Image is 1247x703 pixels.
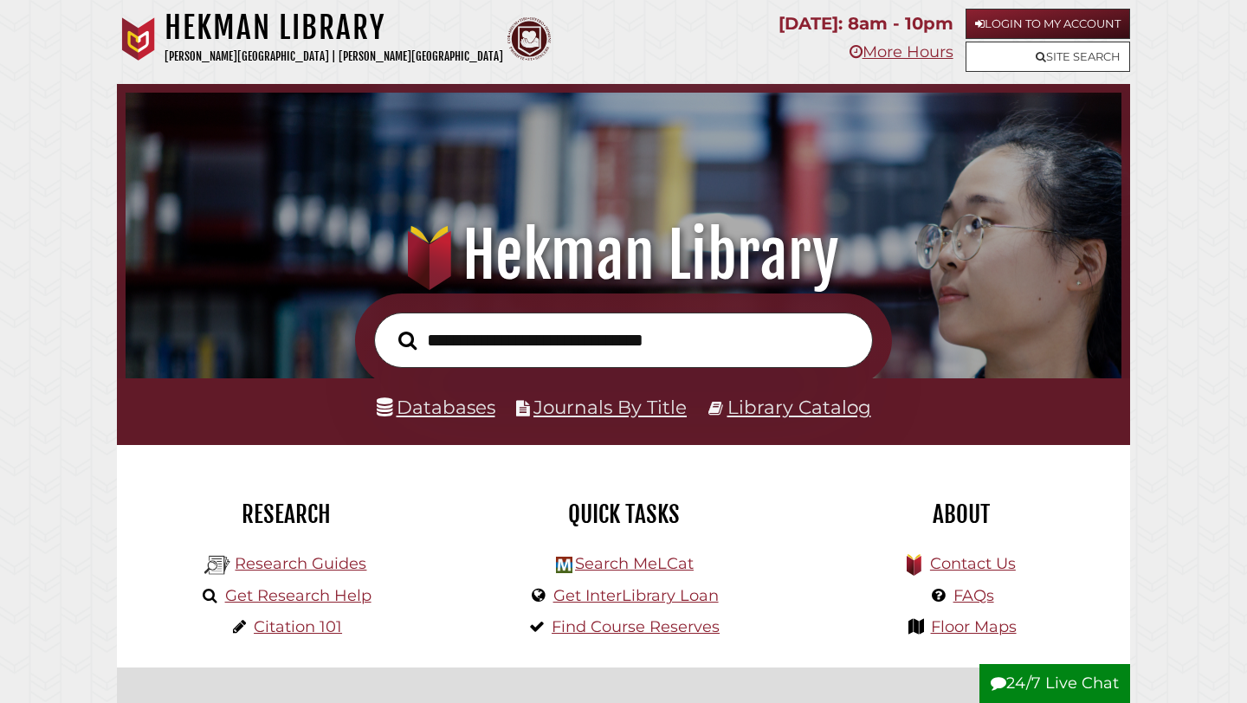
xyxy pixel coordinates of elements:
button: Search [390,326,425,355]
img: Hekman Library Logo [556,557,572,573]
h2: Research [130,500,442,529]
a: Search MeLCat [575,554,694,573]
img: Calvin Theological Seminary [507,17,551,61]
h1: Hekman Library [165,9,503,47]
a: Login to My Account [966,9,1130,39]
a: FAQs [953,586,994,605]
a: Get InterLibrary Loan [553,586,719,605]
a: Journals By Title [533,396,687,418]
img: Calvin University [117,17,160,61]
p: [PERSON_NAME][GEOGRAPHIC_DATA] | [PERSON_NAME][GEOGRAPHIC_DATA] [165,47,503,67]
a: Databases [377,396,495,418]
a: Citation 101 [254,617,342,636]
h1: Hekman Library [145,217,1103,293]
a: Get Research Help [225,586,372,605]
a: Library Catalog [727,396,871,418]
p: [DATE]: 8am - 10pm [779,9,953,39]
a: Contact Us [930,554,1016,573]
i: Search [398,330,417,350]
a: Research Guides [235,554,366,573]
h2: Quick Tasks [468,500,779,529]
h2: About [805,500,1117,529]
a: Find Course Reserves [552,617,720,636]
img: Hekman Library Logo [204,552,230,578]
a: Site Search [966,42,1130,72]
a: More Hours [850,42,953,61]
a: Floor Maps [931,617,1017,636]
